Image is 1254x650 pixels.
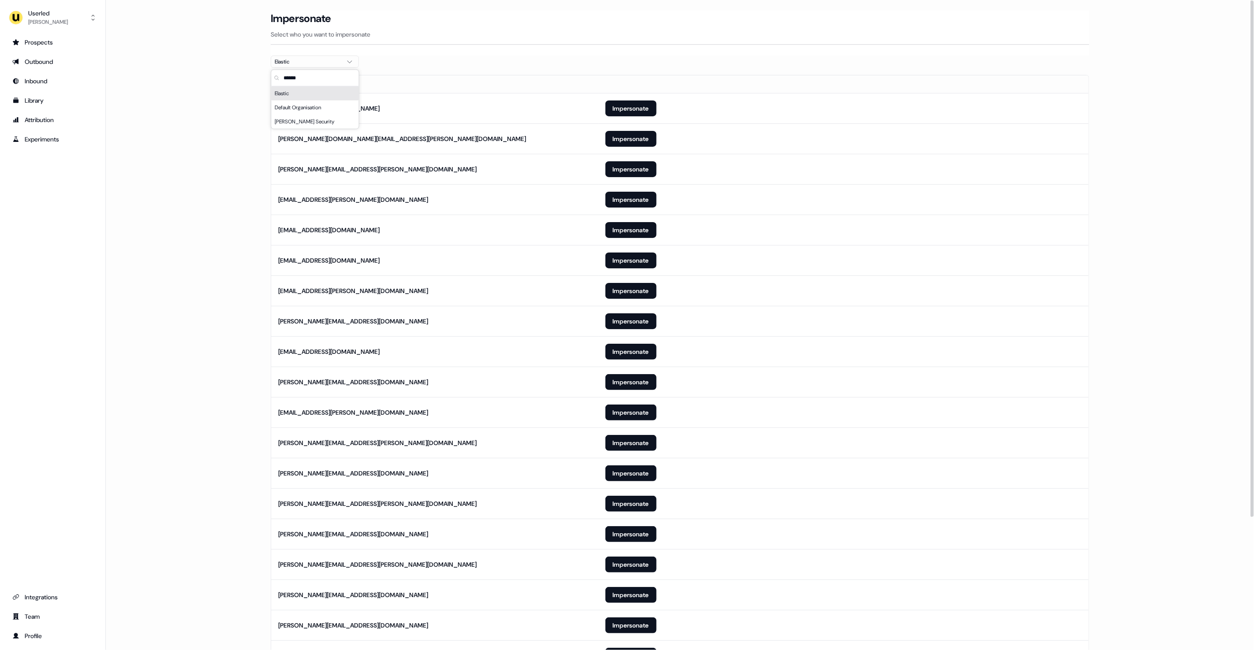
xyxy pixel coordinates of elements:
button: Impersonate [605,374,657,390]
a: Go to integrations [7,590,98,604]
button: Impersonate [605,587,657,603]
div: Team [12,612,93,621]
div: [PERSON_NAME][EMAIL_ADDRESS][DOMAIN_NAME] [278,317,428,326]
div: [EMAIL_ADDRESS][DOMAIN_NAME] [278,256,380,265]
a: Go to Inbound [7,74,98,88]
a: Go to attribution [7,113,98,127]
a: Go to outbound experience [7,55,98,69]
th: Email [271,75,598,93]
div: [PERSON_NAME][EMAIL_ADDRESS][DOMAIN_NAME] [278,378,428,386]
div: Library [12,96,93,105]
div: [PERSON_NAME][EMAIL_ADDRESS][PERSON_NAME][DOMAIN_NAME] [278,560,477,569]
a: Go to profile [7,629,98,643]
div: [EMAIL_ADDRESS][PERSON_NAME][DOMAIN_NAME] [278,195,428,204]
div: [PERSON_NAME] Security [271,115,358,129]
div: [EMAIL_ADDRESS][DOMAIN_NAME] [278,347,380,356]
div: Experiments [12,135,93,144]
button: Userled[PERSON_NAME] [7,7,98,28]
div: [PERSON_NAME][EMAIL_ADDRESS][PERSON_NAME][DOMAIN_NAME] [278,165,477,174]
div: Attribution [12,115,93,124]
button: Impersonate [605,192,657,208]
div: Elastic [271,86,358,100]
div: Integrations [12,593,93,602]
button: Impersonate [605,405,657,420]
button: Impersonate [605,222,657,238]
a: Go to experiments [7,132,98,146]
button: Impersonate [605,526,657,542]
div: [PERSON_NAME][EMAIL_ADDRESS][PERSON_NAME][DOMAIN_NAME] [278,438,477,447]
div: [PERSON_NAME][EMAIL_ADDRESS][DOMAIN_NAME] [278,591,428,599]
button: Impersonate [605,283,657,299]
div: Default Organisation [271,100,358,115]
a: Go to prospects [7,35,98,49]
button: Impersonate [605,344,657,360]
div: [PERSON_NAME][EMAIL_ADDRESS][DOMAIN_NAME] [278,530,428,539]
div: Profile [12,631,93,640]
div: Inbound [12,77,93,85]
div: [PERSON_NAME][EMAIL_ADDRESS][DOMAIN_NAME] [278,621,428,630]
p: Select who you want to impersonate [271,30,1089,39]
button: Impersonate [605,435,657,451]
button: Elastic [271,56,359,68]
button: Impersonate [605,253,657,268]
div: [EMAIL_ADDRESS][DOMAIN_NAME] [278,226,380,234]
div: [PERSON_NAME] [28,18,68,26]
div: [PERSON_NAME][EMAIL_ADDRESS][DOMAIN_NAME] [278,469,428,478]
div: Elastic [275,57,341,66]
button: Impersonate [605,617,657,633]
div: [PERSON_NAME][DOMAIN_NAME][EMAIL_ADDRESS][PERSON_NAME][DOMAIN_NAME] [278,134,526,143]
div: [EMAIL_ADDRESS][PERSON_NAME][DOMAIN_NAME] [278,408,428,417]
div: [EMAIL_ADDRESS][PERSON_NAME][DOMAIN_NAME] [278,286,428,295]
h3: Impersonate [271,12,331,25]
div: Userled [28,9,68,18]
div: [PERSON_NAME][EMAIL_ADDRESS][PERSON_NAME][DOMAIN_NAME] [278,499,477,508]
div: Prospects [12,38,93,47]
button: Impersonate [605,313,657,329]
a: Go to team [7,609,98,624]
button: Impersonate [605,100,657,116]
button: Impersonate [605,161,657,177]
button: Impersonate [605,557,657,572]
button: Impersonate [605,131,657,147]
button: Impersonate [605,465,657,481]
div: Outbound [12,57,93,66]
button: Impersonate [605,496,657,512]
a: Go to templates [7,93,98,108]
